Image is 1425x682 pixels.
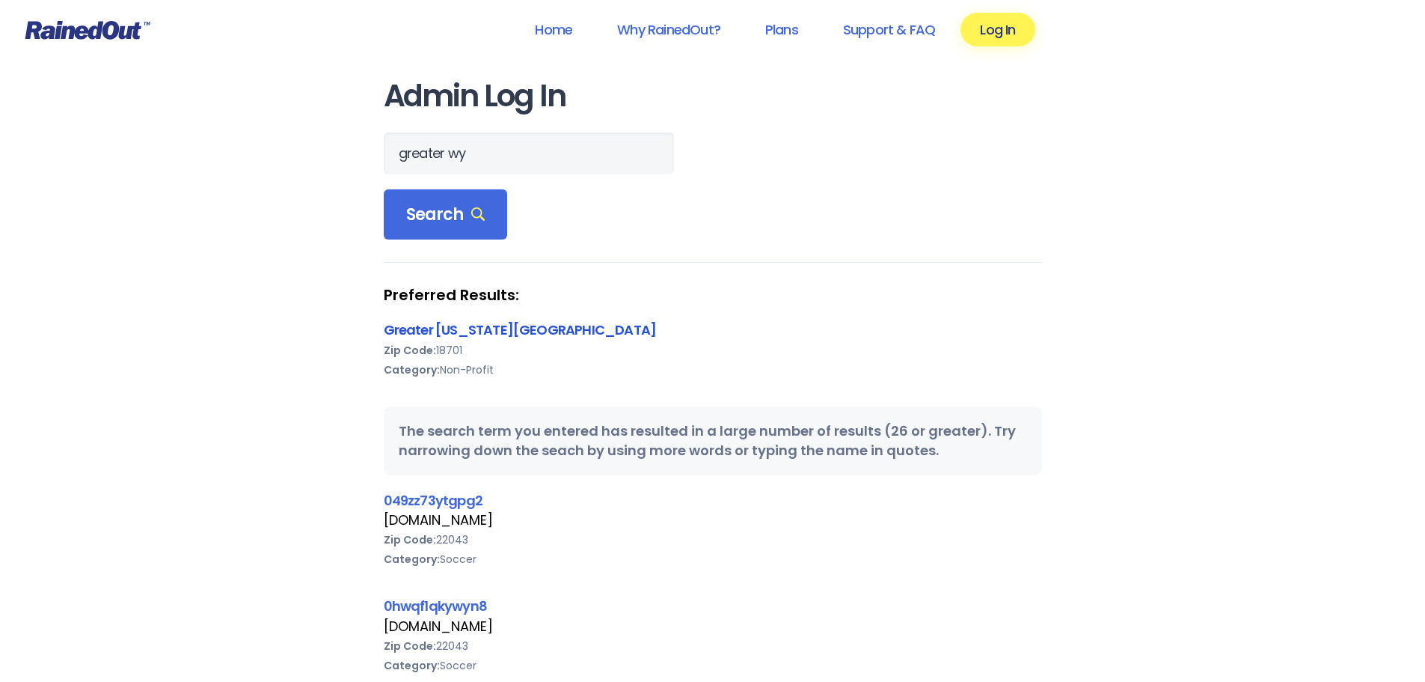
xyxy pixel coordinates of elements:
[598,13,740,46] a: Why RainedOut?
[384,552,440,567] b: Category:
[384,490,1042,511] div: 049zz73ytgpg2
[384,532,436,547] b: Zip Code:
[384,320,1042,340] div: Greater [US_STATE][GEOGRAPHIC_DATA]
[384,79,1042,113] h1: Admin Log In
[824,13,954,46] a: Support & FAQ
[384,636,1042,656] div: 22043
[384,189,508,240] div: Search
[384,362,440,377] b: Category:
[384,596,1042,616] div: 0hwqf1qkywyn8
[746,13,818,46] a: Plans
[384,285,1042,305] strong: Preferred Results:
[384,320,657,339] a: Greater [US_STATE][GEOGRAPHIC_DATA]
[515,13,592,46] a: Home
[384,343,436,358] b: Zip Code:
[384,407,1042,475] div: The search term you entered has resulted in a large number of results (26 or greater). Try narrow...
[384,530,1042,549] div: 22043
[384,658,440,673] b: Category:
[384,656,1042,675] div: Soccer
[406,204,485,225] span: Search
[384,133,674,174] input: Search Orgs…
[384,341,1042,360] div: 18701
[384,639,436,654] b: Zip Code:
[384,617,1042,636] div: [DOMAIN_NAME]
[384,549,1042,569] div: Soccer
[384,597,487,615] a: 0hwqf1qkywyn8
[384,511,1042,530] div: [DOMAIN_NAME]
[384,491,482,510] a: 049zz73ytgpg2
[384,360,1042,380] div: Non-Profit
[960,13,1035,46] a: Log In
